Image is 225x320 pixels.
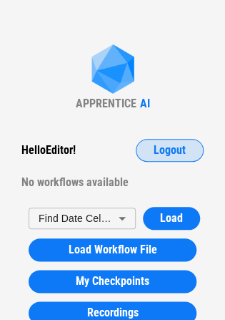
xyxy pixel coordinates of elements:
[140,97,150,110] div: AI
[29,238,196,261] button: Load Workflow File
[143,207,200,230] button: Load
[29,270,196,293] button: My Checkpoints
[29,205,136,231] div: Find Date Cells - Fluent API Example
[69,244,157,256] span: Load Workflow File
[154,145,186,156] span: Logout
[76,276,149,287] span: My Checkpoints
[21,139,76,162] div: Hello Editor !
[84,44,141,97] img: Apprentice AI
[87,307,139,319] span: Recordings
[136,139,204,162] button: Logout
[21,171,204,194] div: No workflows available
[160,213,183,224] span: Load
[76,97,136,110] div: APPRENTICE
